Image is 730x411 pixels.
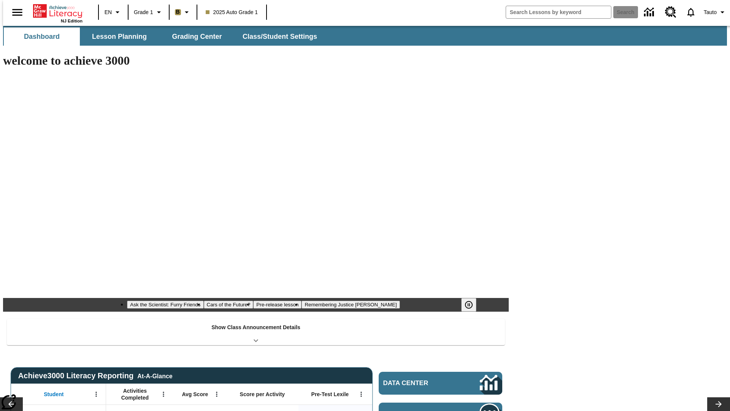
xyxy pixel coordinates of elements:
[101,5,125,19] button: Language: EN, Select a language
[176,7,180,17] span: B
[3,27,324,46] div: SubNavbar
[61,19,83,23] span: NJ Edition
[461,298,484,312] div: Pause
[211,323,300,331] p: Show Class Announcement Details
[81,27,157,46] button: Lesson Planning
[172,5,194,19] button: Boost Class color is light brown. Change class color
[131,5,167,19] button: Grade: Grade 1, Select a grade
[302,301,400,309] button: Slide 4 Remembering Justice O'Connor
[701,5,730,19] button: Profile/Settings
[3,26,727,46] div: SubNavbar
[158,389,169,400] button: Open Menu
[110,387,160,401] span: Activities Completed
[240,391,285,398] span: Score per Activity
[206,8,258,16] span: 2025 Auto Grade 1
[18,371,173,380] span: Achieve3000 Literacy Reporting
[640,2,660,23] a: Data Center
[33,3,83,19] a: Home
[182,391,208,398] span: Avg Score
[707,397,730,411] button: Lesson carousel, Next
[90,389,102,400] button: Open Menu
[3,54,509,68] h1: welcome to achieve 3000
[506,6,611,18] input: search field
[33,3,83,23] div: Home
[311,391,349,398] span: Pre-Test Lexile
[127,301,203,309] button: Slide 1 Ask the Scientist: Furry Friends
[383,379,454,387] span: Data Center
[253,301,302,309] button: Slide 3 Pre-release lesson
[6,1,29,24] button: Open side menu
[204,301,254,309] button: Slide 2 Cars of the Future?
[4,27,80,46] button: Dashboard
[461,298,476,312] button: Pause
[159,27,235,46] button: Grading Center
[211,389,222,400] button: Open Menu
[7,319,505,345] div: Show Class Announcement Details
[681,2,701,22] a: Notifications
[105,8,112,16] span: EN
[134,8,153,16] span: Grade 1
[704,8,717,16] span: Tauto
[355,389,367,400] button: Open Menu
[137,371,172,380] div: At-A-Glance
[236,27,323,46] button: Class/Student Settings
[660,2,681,22] a: Resource Center, Will open in new tab
[44,391,63,398] span: Student
[379,372,502,395] a: Data Center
